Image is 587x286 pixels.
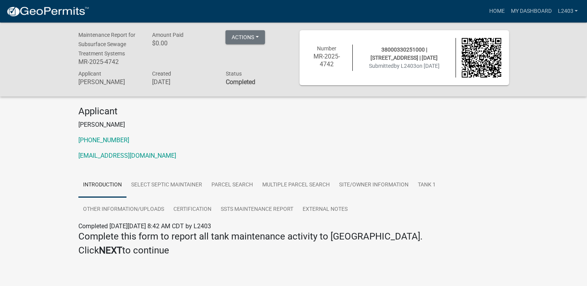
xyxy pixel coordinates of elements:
h6: [PERSON_NAME] [78,78,140,86]
a: My Dashboard [507,4,554,19]
a: L2403 [554,4,581,19]
span: Applicant [78,71,101,77]
span: 38000330251000 | [STREET_ADDRESS] | [DATE] [371,47,438,61]
a: Multiple Parcel Search [258,173,334,198]
h6: $0.00 [152,40,214,47]
p: [PERSON_NAME] [78,120,509,129]
h4: Complete this form to report all tank maintenance activity to [GEOGRAPHIC_DATA]. [78,231,509,242]
strong: NEXT [99,245,122,256]
h6: MR-2025-4742 [307,53,347,67]
strong: Completed [225,78,255,86]
a: Other Information/Uploads [78,197,169,222]
span: by L2403 [394,63,416,69]
a: External Notes [298,197,352,222]
a: [EMAIL_ADDRESS][DOMAIN_NAME] [78,152,176,159]
a: Certification [169,197,216,222]
span: Status [225,71,241,77]
button: Actions [225,30,265,44]
h6: [DATE] [152,78,214,86]
a: Select Septic Maintainer [126,173,207,198]
span: Amount Paid [152,32,183,38]
a: SSTS Maintenance Report [216,197,298,222]
h4: Click to continue [78,245,509,256]
a: Tank 1 [413,173,440,198]
span: Created [152,71,171,77]
a: Introduction [78,173,126,198]
a: Home [486,4,507,19]
a: Site/Owner Information [334,173,413,198]
span: Maintenance Report for Subsurface Sewage Treatment Systems [78,32,135,57]
span: Completed [DATE][DATE] 8:42 AM CDT by L2403 [78,222,211,230]
h6: MR-2025-4742 [78,58,140,65]
span: Submitted on [DATE] [369,63,440,69]
h4: Applicant [78,106,509,117]
a: [PHONE_NUMBER] [78,136,129,144]
span: Number [317,45,336,52]
a: Parcel search [207,173,258,198]
img: QR code [462,38,501,78]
